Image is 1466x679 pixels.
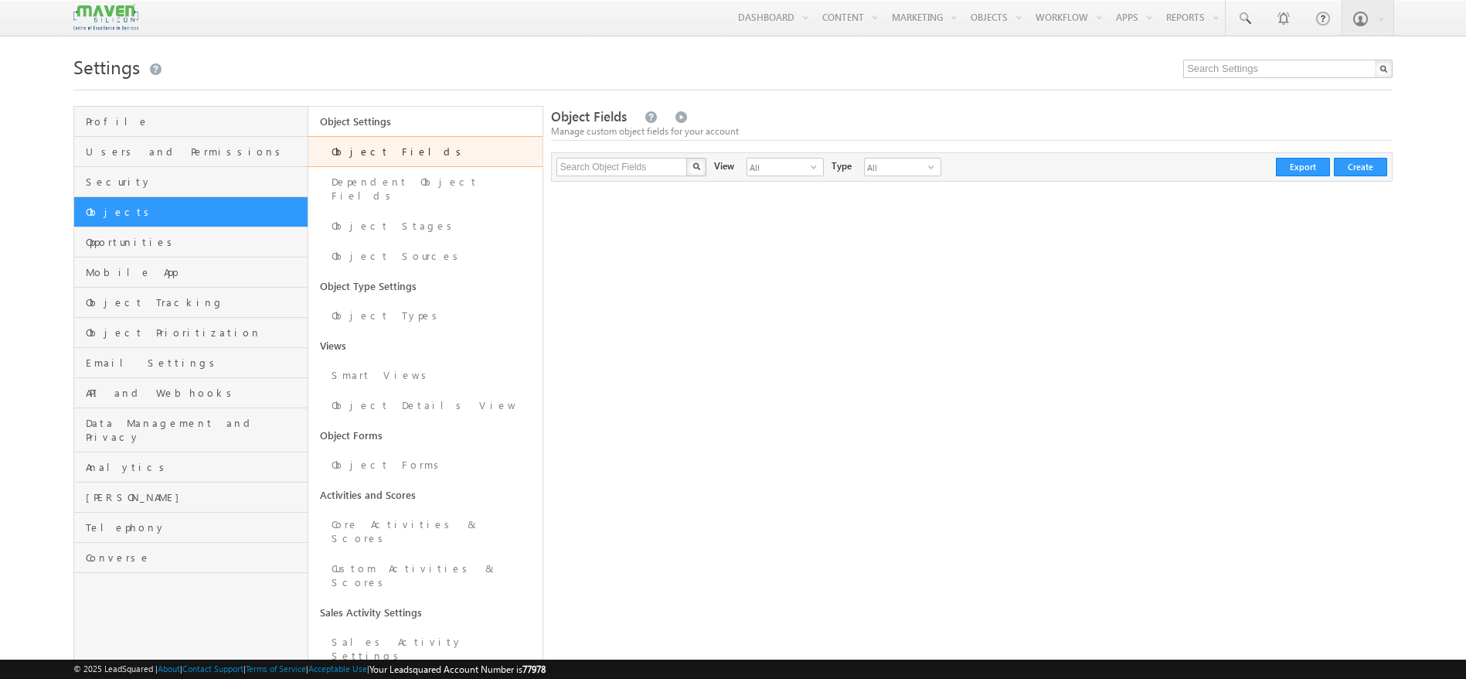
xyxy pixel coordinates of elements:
[832,158,852,173] div: Type
[308,510,543,554] a: Core Activities & Scores
[74,513,308,543] a: Telephony
[811,162,823,172] span: select
[74,452,308,483] a: Analytics
[74,107,308,137] a: Profile
[522,664,546,675] span: 77978
[714,158,734,173] div: View
[246,664,306,674] a: Terms of Service
[369,664,546,675] span: Your Leadsquared Account Number is
[86,386,304,400] span: API and Webhooks
[86,235,304,249] span: Opportunities
[86,265,304,279] span: Mobile App
[74,197,308,227] a: Objects
[308,331,543,360] a: Views
[865,159,928,176] span: All
[928,162,940,172] span: select
[74,288,308,318] a: Object Tracking
[86,326,304,339] span: Object Prioritization
[74,258,308,288] a: Mobile App
[74,543,308,573] a: Converse
[308,554,543,598] a: Custom Activities & Scores
[86,356,304,370] span: Email Settings
[692,162,700,170] img: Search
[74,318,308,348] a: Object Prioritization
[158,664,180,674] a: About
[182,664,243,674] a: Contact Support
[308,450,543,480] a: Object Forms
[308,107,543,136] a: Object Settings
[308,360,543,391] a: Smart Views
[74,483,308,513] a: [PERSON_NAME]
[308,241,543,271] a: Object Sources
[747,159,811,176] span: All
[74,348,308,378] a: Email Settings
[86,205,304,219] span: Objects
[308,271,543,301] a: Object Type Settings
[74,137,308,167] a: Users and Permissions
[73,4,138,31] img: Custom Logo
[86,145,304,159] span: Users and Permissions
[308,598,543,627] a: Sales Activity Settings
[74,378,308,408] a: API and Webhooks
[308,136,543,167] a: Object Fields
[308,627,543,671] a: Sales Activity Settings
[86,416,304,444] span: Data Management and Privacy
[86,551,304,565] span: Converse
[74,408,308,452] a: Data Management and Privacy
[308,391,543,421] a: Object Details View
[86,295,304,309] span: Object Tracking
[308,421,543,450] a: Object Forms
[86,114,304,128] span: Profile
[551,125,1393,138] div: Manage custom object fields for your account
[1276,158,1330,176] button: Export
[86,490,304,504] span: [PERSON_NAME]
[73,662,546,677] span: © 2025 LeadSquared | | | | |
[551,107,627,125] span: Object Fields
[86,520,304,534] span: Telephony
[308,480,543,510] a: Activities and Scores
[308,167,543,211] a: Dependent Object Fields
[73,54,140,79] span: Settings
[308,664,367,674] a: Acceptable Use
[308,301,543,331] a: Object Types
[74,227,308,258] a: Opportunities
[86,175,304,189] span: Security
[74,167,308,197] a: Security
[1183,60,1393,78] input: Search Settings
[308,211,543,241] a: Object Stages
[1334,158,1387,176] button: Create
[86,460,304,474] span: Analytics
